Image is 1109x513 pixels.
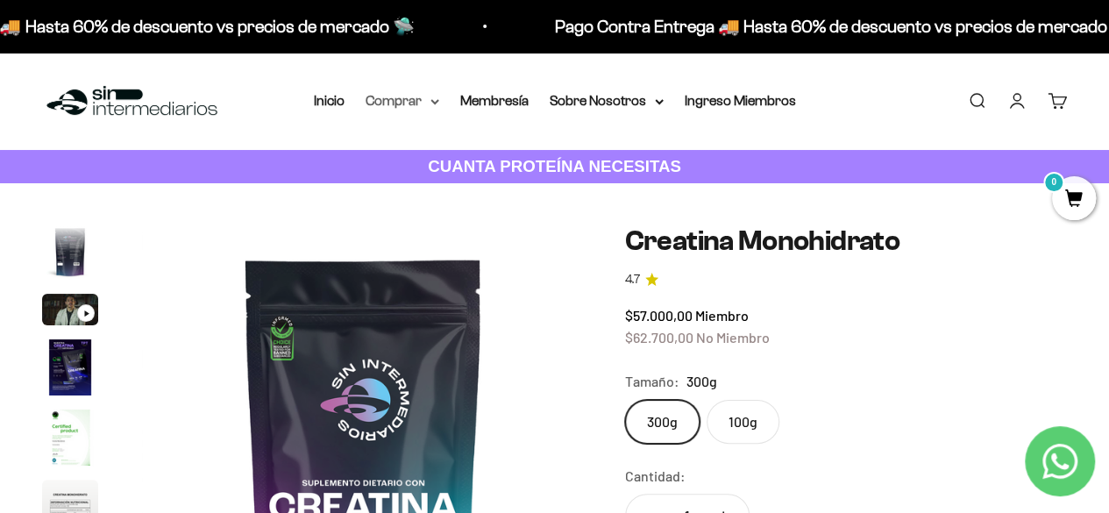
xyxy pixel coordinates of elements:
a: Membresía [460,93,529,108]
span: $57.000,00 [625,307,693,324]
img: Creatina Monohidrato [42,339,98,395]
label: Cantidad: [625,465,686,488]
span: $62.700,00 [625,329,693,346]
summary: Sobre Nosotros [550,89,664,112]
mark: 0 [1043,172,1064,193]
strong: CUANTA PROTEÍNA NECESITAS [428,157,681,175]
button: Ir al artículo 5 [42,410,98,471]
a: Ingreso Miembros [685,93,796,108]
button: Ir al artículo 3 [42,294,98,331]
span: No Miembro [696,329,770,346]
summary: Comprar [366,89,439,112]
legend: Tamaño: [625,370,679,393]
button: Ir al artículo 4 [42,339,98,401]
button: Ir al artículo 2 [42,224,98,285]
img: Creatina Monohidrato [42,410,98,466]
a: Inicio [314,93,345,108]
a: 4.74.7 de 5.0 estrellas [625,270,1067,289]
a: 0 [1052,190,1096,210]
span: 300g [686,370,717,393]
h1: Creatina Monohidrato [625,225,1067,256]
span: 4.7 [625,270,640,289]
img: Creatina Monohidrato [42,224,98,280]
span: Miembro [695,307,749,324]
